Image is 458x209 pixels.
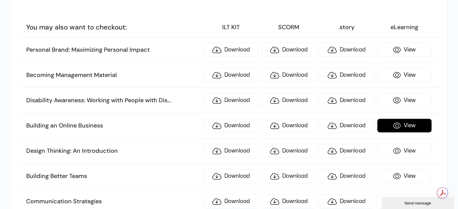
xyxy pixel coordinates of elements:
[204,144,258,158] a: Download
[377,93,432,107] a: View
[319,144,374,158] a: Download
[261,93,316,107] a: Download
[26,71,201,79] h3: Becoming Management Material
[167,96,171,104] span: ...
[377,169,432,183] a: View
[377,68,432,82] a: View
[204,169,258,183] a: Download
[26,46,201,54] h3: Personal Brand: Maximizing Personal Impact
[377,23,432,31] h3: eLearning
[26,122,201,130] h3: Building an Online Business
[26,97,201,104] h3: Disability Awareness: Working with People with Dis
[261,43,316,57] a: Download
[204,93,258,107] a: Download
[204,68,258,82] a: Download
[204,23,258,31] h3: ILT KIT
[261,68,316,82] a: Download
[261,169,316,183] a: Download
[377,118,432,133] a: View
[377,144,432,158] a: View
[261,118,316,133] a: Download
[319,194,374,208] a: Download
[319,43,374,57] a: Download
[261,194,316,208] a: Download
[204,118,258,133] a: Download
[319,169,374,183] a: Download
[204,43,258,57] a: Download
[26,198,201,205] h3: Communication Strategies
[319,23,374,31] h3: .story
[319,93,374,107] a: Download
[319,118,374,133] a: Download
[26,147,201,155] h3: Design Thinking: An Introduction
[261,23,316,31] h3: SCORM
[26,172,201,180] h3: Building Better Teams
[382,196,455,209] iframe: chat widget
[377,194,432,208] a: View
[204,194,258,208] a: Download
[319,68,374,82] a: Download
[261,144,316,158] a: Download
[26,23,201,32] h3: You may also want to checkout:
[377,43,432,57] a: View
